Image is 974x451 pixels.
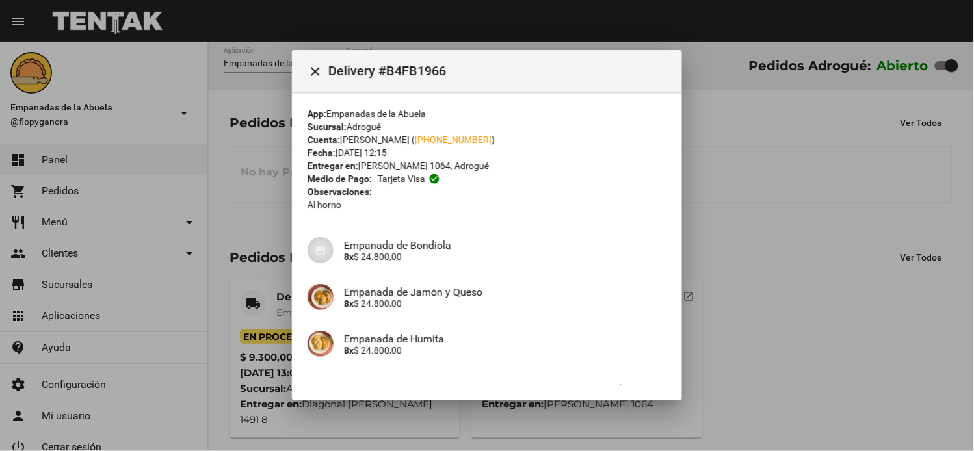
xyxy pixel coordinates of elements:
[308,107,666,120] div: Empanadas de la Abuela
[328,60,672,81] span: Delivery #B4FB1966
[344,251,666,262] p: $ 24.800,00
[308,64,323,80] mat-icon: Cerrar
[308,109,326,119] strong: App:
[308,331,334,357] img: 75ad1656-f1a0-4b68-b603-a72d084c9c4d.jpg
[344,345,354,355] b: 8x
[308,146,666,159] div: [DATE] 12:15
[308,148,336,158] strong: Fecha:
[308,198,666,211] p: Al horno
[378,172,425,185] span: Tarjeta visa
[344,298,666,309] p: $ 24.800,00
[344,286,666,298] h4: Empanada de Jamón y Queso
[308,237,334,263] img: 07c47add-75b0-4ce5-9aba-194f44787723.jpg
[308,161,358,171] strong: Entregar en:
[344,239,666,251] h4: Empanada de Bondiola
[308,284,334,310] img: 72c15bfb-ac41-4ae4-a4f2-82349035ab42.jpg
[308,120,666,133] div: Adrogué
[308,187,372,197] strong: Observaciones:
[302,58,328,84] button: Cerrar
[344,333,666,345] h4: Empanada de Humita
[415,135,492,145] a: [PHONE_NUMBER]
[308,122,347,132] strong: Sucursal:
[308,172,372,185] strong: Medio de Pago:
[308,378,666,402] li: Total productos $ 74.400,00
[344,251,354,262] b: 8x
[344,298,354,309] b: 8x
[344,345,666,355] p: $ 24.800,00
[308,135,340,145] strong: Cuenta:
[308,159,666,172] div: [PERSON_NAME] 1064, Adrogué
[428,173,440,185] mat-icon: check_circle
[308,133,666,146] div: [PERSON_NAME] ( )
